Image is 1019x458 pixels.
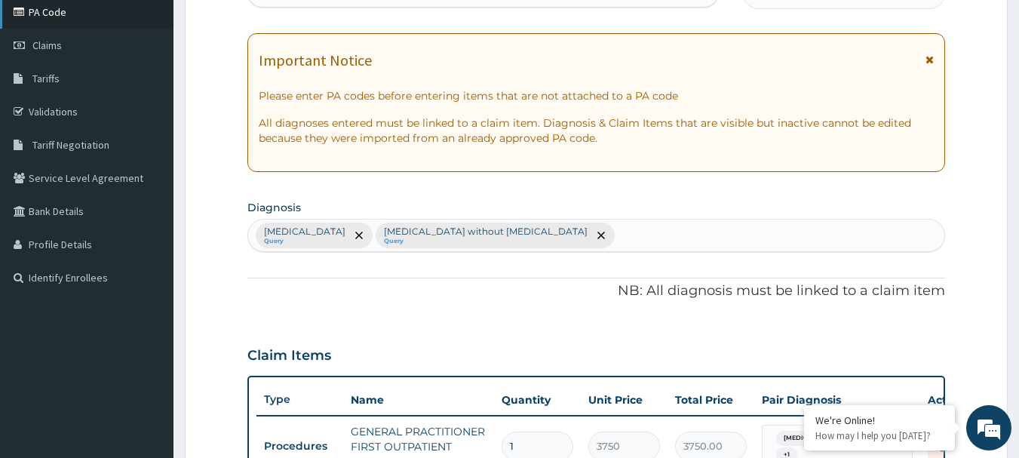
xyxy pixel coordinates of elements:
span: Tariff Negotiation [32,138,109,152]
p: How may I help you today? [815,429,944,442]
label: Diagnosis [247,200,301,215]
div: Chat with us now [78,85,253,104]
textarea: Type your message and hit 'Enter' [8,301,287,354]
th: Actions [920,385,996,415]
span: remove selection option [594,229,608,242]
th: Quantity [494,385,581,415]
th: Pair Diagnosis [754,385,920,415]
th: Unit Price [581,385,668,415]
p: [MEDICAL_DATA] without [MEDICAL_DATA] [384,226,588,238]
small: Query [384,238,588,245]
h1: Important Notice [259,52,372,69]
h3: Claim Items [247,348,331,364]
th: Total Price [668,385,754,415]
p: All diagnoses entered must be linked to a claim item. Diagnosis & Claim Items that are visible bu... [259,115,935,146]
span: Tariffs [32,72,60,85]
span: Claims [32,38,62,52]
span: remove selection option [352,229,366,242]
p: NB: All diagnosis must be linked to a claim item [247,281,946,301]
th: Name [343,385,494,415]
small: Query [264,238,345,245]
p: Please enter PA codes before entering items that are not attached to a PA code [259,88,935,103]
span: We're online! [87,134,208,287]
span: [MEDICAL_DATA] [776,431,847,446]
div: Minimize live chat window [247,8,284,44]
img: d_794563401_company_1708531726252_794563401 [28,75,61,113]
div: We're Online! [815,413,944,427]
p: [MEDICAL_DATA] [264,226,345,238]
th: Type [256,386,343,413]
